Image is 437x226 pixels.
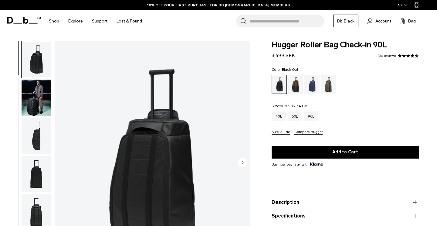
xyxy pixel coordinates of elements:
[147,2,290,8] a: 10% OFF YOUR FIRST PURCHASE FOR DB [DEMOGRAPHIC_DATA] MEMBERS
[68,10,83,32] a: Explore
[288,75,303,94] a: Espresso
[272,41,419,49] span: Hugger Roller Bag Check-in 90L
[408,18,416,24] span: Bag
[22,156,51,192] img: Hugger Roller Bag Check-in 90L Black Out
[272,212,419,220] button: Specifications
[272,162,323,167] span: Buy now pay later with
[368,17,391,25] a: Account
[238,158,247,168] button: Next slide
[272,53,295,58] span: 3 499 SEK
[375,18,391,24] span: Account
[272,130,290,135] button: Size Guide
[44,10,147,32] nav: Main Navigation
[272,104,307,108] legend: Size:
[117,10,142,32] a: Lost & Found
[21,118,51,155] button: Hugger Roller Bag Check-in 90L Black Out
[272,199,419,206] button: Description
[288,111,302,121] a: 60L
[22,41,51,78] img: Hugger Roller Bag Check-in 90L Black Out
[280,104,307,108] span: 88 x 50 x 34 CM
[272,68,298,71] legend: Color:
[310,163,323,166] img: {"height" => 20, "alt" => "Klarna"}
[304,111,318,121] a: 90L
[294,130,323,135] button: Compare Hugger
[49,10,59,32] a: Shop
[400,17,416,25] button: Bag
[92,10,107,32] a: Support
[22,118,51,154] img: Hugger Roller Bag Check-in 90L Black Out
[378,54,396,57] a: 258 reviews
[333,15,358,27] a: Db Black
[272,146,419,159] button: Add to Cart
[272,111,286,121] a: 40L
[22,80,51,116] img: Hugger Roller Bag Check-in 90L Black Out
[21,79,51,116] button: Hugger Roller Bag Check-in 90L Black Out
[304,75,320,94] a: Blue Hour
[282,67,298,72] span: Black Out
[272,75,287,94] a: Black Out
[21,41,51,78] button: Hugger Roller Bag Check-in 90L Black Out
[321,75,336,94] a: Forest Green
[21,156,51,193] button: Hugger Roller Bag Check-in 90L Black Out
